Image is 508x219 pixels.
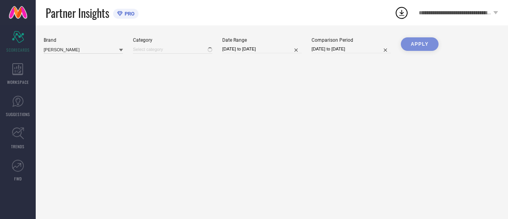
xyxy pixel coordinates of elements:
input: Select date range [222,45,302,53]
span: PRO [123,11,135,17]
div: Brand [44,37,123,43]
span: WORKSPACE [7,79,29,85]
div: Comparison Period [312,37,391,43]
span: SCORECARDS [6,47,30,53]
span: Partner Insights [46,5,109,21]
input: Select comparison period [312,45,391,53]
span: SUGGESTIONS [6,111,30,117]
span: FWD [14,176,22,182]
div: Open download list [394,6,409,20]
span: TRENDS [11,143,25,149]
div: Category [133,37,212,43]
div: Date Range [222,37,302,43]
